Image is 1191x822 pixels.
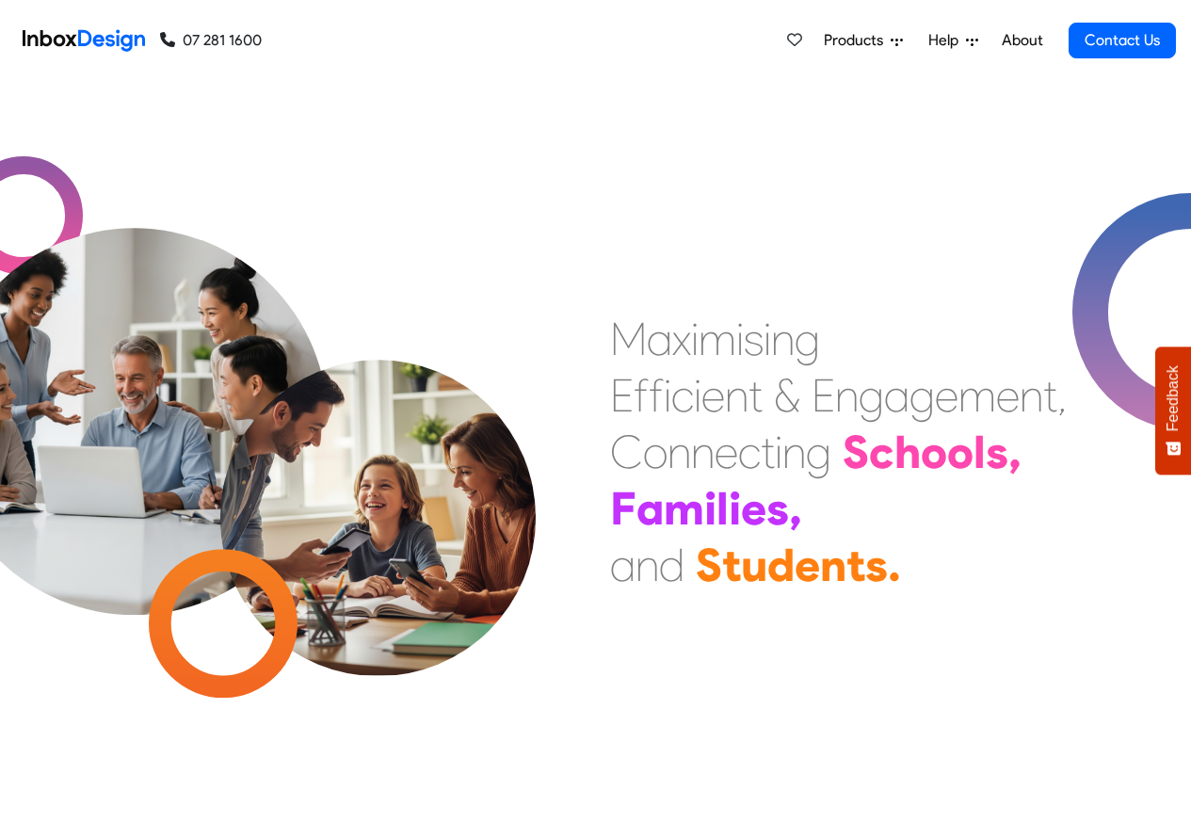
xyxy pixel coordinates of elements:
div: i [775,424,782,480]
span: Products [824,29,891,52]
div: s [744,311,764,367]
button: Feedback - Show survey [1155,347,1191,475]
div: . [888,537,901,593]
div: i [694,367,701,424]
div: i [704,480,716,537]
div: , [1008,424,1022,480]
a: Help [921,22,986,59]
div: i [764,311,771,367]
div: g [795,311,820,367]
div: g [859,367,884,424]
div: n [636,537,659,593]
div: e [795,537,820,593]
div: u [741,537,767,593]
div: f [649,367,664,424]
div: x [672,311,691,367]
div: n [725,367,748,424]
div: f [634,367,649,424]
div: Maximising Efficient & Engagement, Connecting Schools, Families, and Students. [610,311,1067,593]
div: m [958,367,996,424]
div: , [789,480,802,537]
div: S [696,537,722,593]
div: a [884,367,909,424]
div: n [668,424,691,480]
div: , [1057,367,1067,424]
div: h [894,424,921,480]
div: c [738,424,761,480]
div: E [610,367,634,424]
div: s [766,480,789,537]
div: t [722,537,741,593]
div: s [865,537,888,593]
div: d [659,537,684,593]
div: i [664,367,671,424]
a: 07 281 1600 [160,29,262,52]
div: n [835,367,859,424]
div: t [846,537,865,593]
div: e [741,480,766,537]
a: Products [816,22,910,59]
div: n [782,424,806,480]
img: parents_with_child.png [181,282,575,676]
div: C [610,424,643,480]
div: g [806,424,831,480]
div: l [716,480,729,537]
div: i [729,480,741,537]
div: a [610,537,636,593]
div: e [715,424,738,480]
div: m [699,311,736,367]
div: a [636,480,664,537]
div: n [771,311,795,367]
div: g [909,367,935,424]
div: n [820,537,846,593]
div: s [986,424,1008,480]
div: o [947,424,974,480]
div: t [761,424,775,480]
div: & [774,367,800,424]
div: t [1043,367,1057,424]
div: o [643,424,668,480]
div: l [974,424,986,480]
div: E [812,367,835,424]
div: t [748,367,763,424]
span: Help [928,29,966,52]
div: n [1020,367,1043,424]
div: m [664,480,704,537]
div: i [736,311,744,367]
a: Contact Us [1069,23,1176,58]
div: o [921,424,947,480]
div: n [691,424,715,480]
div: c [869,424,894,480]
div: c [671,367,694,424]
div: e [935,367,958,424]
div: F [610,480,636,537]
div: e [996,367,1020,424]
span: Feedback [1165,365,1182,431]
a: About [996,22,1048,59]
div: a [647,311,672,367]
div: S [843,424,869,480]
div: d [767,537,795,593]
div: e [701,367,725,424]
div: M [610,311,647,367]
div: i [691,311,699,367]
